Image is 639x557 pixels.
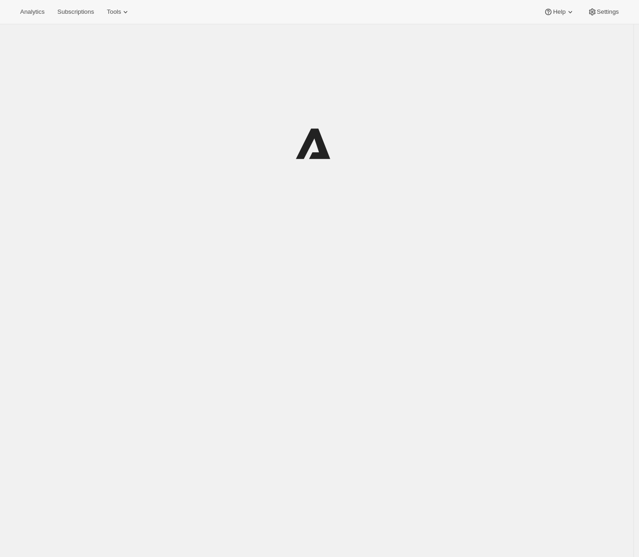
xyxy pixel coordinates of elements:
[52,6,99,18] button: Subscriptions
[101,6,136,18] button: Tools
[597,8,619,16] span: Settings
[20,8,44,16] span: Analytics
[107,8,121,16] span: Tools
[582,6,624,18] button: Settings
[553,8,565,16] span: Help
[15,6,50,18] button: Analytics
[538,6,580,18] button: Help
[57,8,94,16] span: Subscriptions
